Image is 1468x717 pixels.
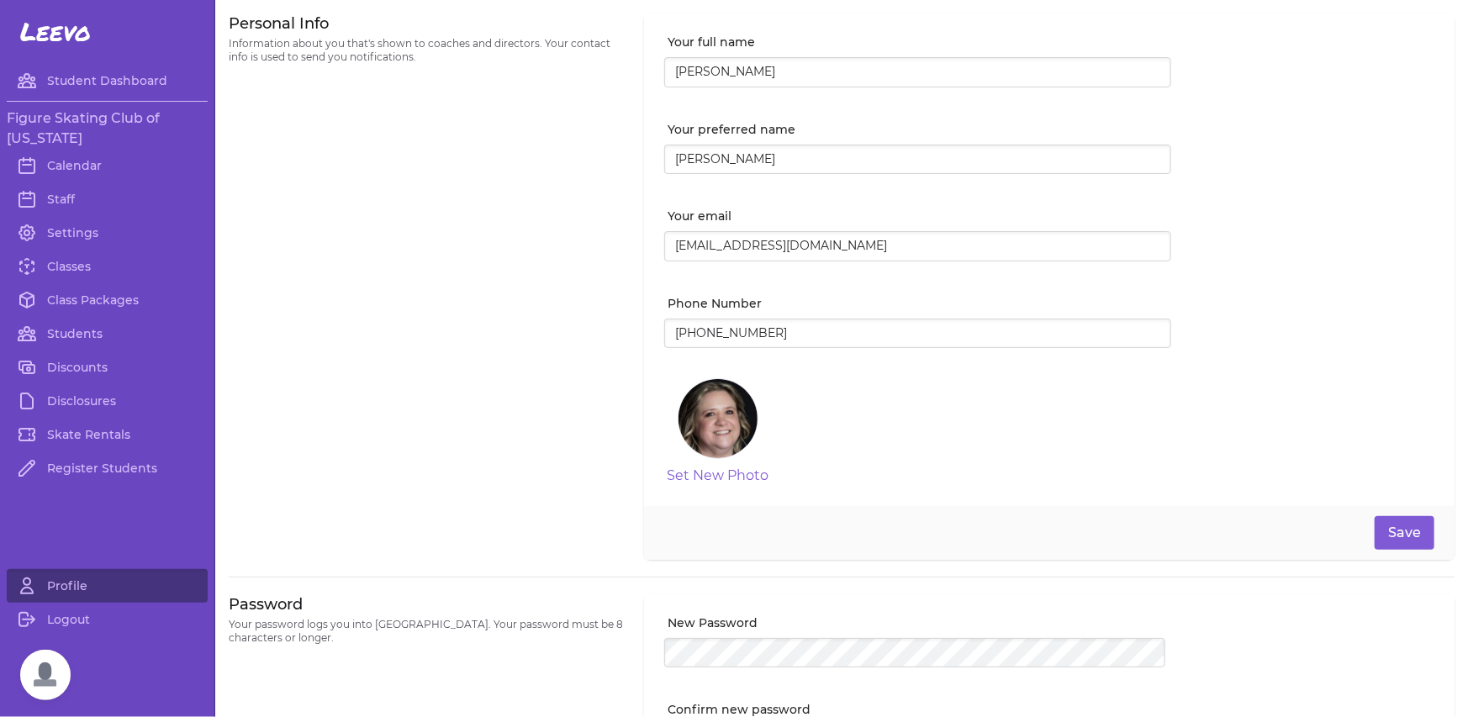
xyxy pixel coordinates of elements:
[7,603,208,636] a: Logout
[7,283,208,317] a: Class Packages
[7,351,208,384] a: Discounts
[7,451,208,485] a: Register Students
[7,317,208,351] a: Students
[7,149,208,182] a: Calendar
[20,17,91,47] span: Leevo
[664,319,1171,349] input: Your phone number
[664,145,1171,175] input: Richard
[664,231,1171,261] input: richard@example.com
[229,37,624,64] p: Information about you that's shown to coaches and directors. Your contact info is used to send yo...
[668,208,1171,224] label: Your email
[7,250,208,283] a: Classes
[7,418,208,451] a: Skate Rentals
[664,57,1171,87] input: Richard Button
[668,121,1171,138] label: Your preferred name
[7,64,208,98] a: Student Dashboard
[229,594,624,614] h3: Password
[668,614,1171,631] label: New Password
[668,466,769,486] button: Set New Photo
[668,295,1171,312] label: Phone Number
[1375,516,1434,550] button: Save
[20,650,71,700] div: Open chat
[7,108,208,149] h3: Figure Skating Club of [US_STATE]
[229,618,624,645] p: Your password logs you into [GEOGRAPHIC_DATA]. Your password must be 8 characters or longer.
[668,34,1171,50] label: Your full name
[229,13,624,34] h3: Personal Info
[7,182,208,216] a: Staff
[7,569,208,603] a: Profile
[7,384,208,418] a: Disclosures
[7,216,208,250] a: Settings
